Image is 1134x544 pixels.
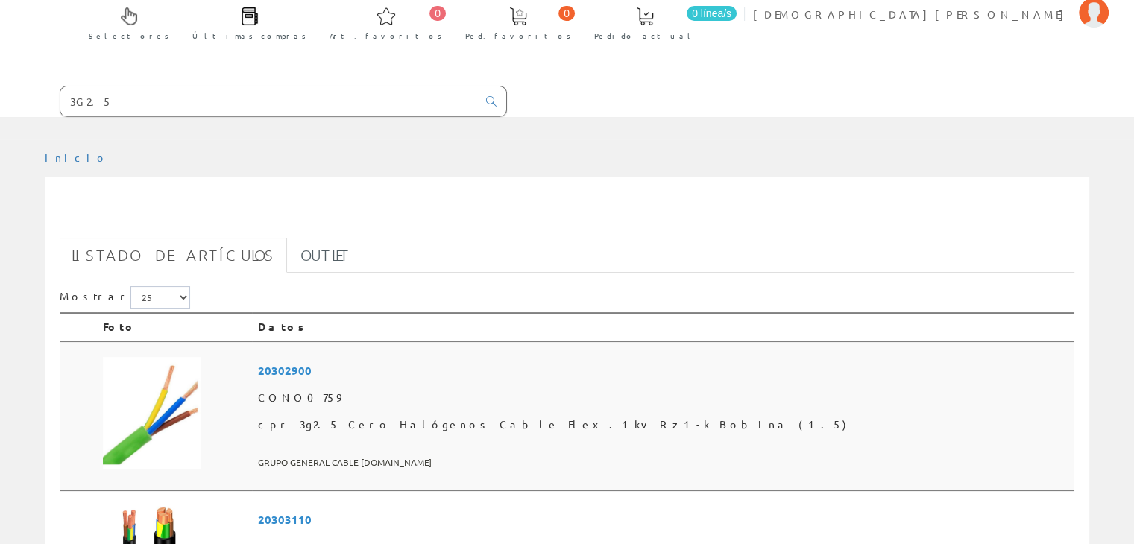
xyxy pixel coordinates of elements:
[258,357,1068,385] span: 20302900
[258,506,1068,534] span: 20303110
[330,28,442,43] span: Art. favoritos
[192,28,306,43] span: Últimas compras
[97,313,252,341] th: Foto
[558,6,575,21] span: 0
[258,385,1068,411] span: CONO0759
[60,86,477,116] input: Buscar ...
[289,238,362,273] a: Outlet
[60,238,287,273] a: Listado de artículos
[429,6,446,21] span: 0
[594,28,696,43] span: Pedido actual
[258,450,1068,475] span: GRUPO GENERAL CABLE [DOMAIN_NAME]
[89,28,169,43] span: Selectores
[60,286,190,309] label: Mostrar
[252,313,1074,341] th: Datos
[465,28,571,43] span: Ped. favoritos
[753,7,1071,22] span: [DEMOGRAPHIC_DATA][PERSON_NAME]
[130,286,190,309] select: Mostrar
[45,151,108,164] a: Inicio
[687,6,737,21] span: 0 línea/s
[258,411,1068,438] span: cpr 3g2.5 Cero Halógenos Cable Flex.1kv Rz1-k Bobina (1.5)
[60,200,1074,230] h1: 3G2.5
[103,357,201,469] img: Foto artículo cpr 3g2.5 Cero Halógenos Cable Flex.1kv Rz1-k Bobina (1.5) (131.33535660091x150)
